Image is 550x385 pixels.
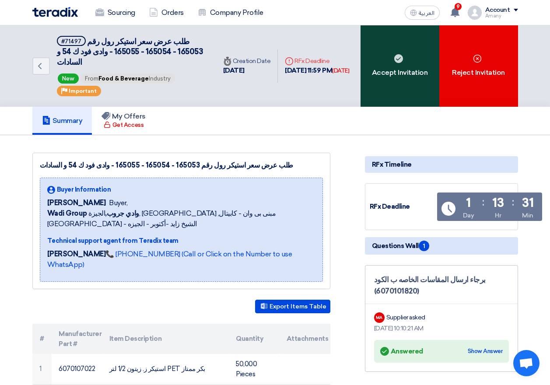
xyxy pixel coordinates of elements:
a: 📞 [PHONE_NUMBER] (Call or Click on the Number to use WhatsApp) [47,250,292,269]
span: 1 [419,241,429,251]
div: RFx Deadline [285,56,349,66]
th: Manufacturer Part # [52,324,102,354]
span: العربية [419,10,434,16]
div: RFx Deadline [370,202,435,212]
div: Account [485,7,510,14]
b: Wadi Group وادي جروب, [47,209,139,217]
a: Summary [32,107,92,135]
h5: Summary [42,116,83,125]
a: Sourcing [88,3,142,22]
th: # [32,324,52,354]
img: profile_test.png [468,6,482,20]
a: My Offers Get Access [92,107,155,135]
div: #71497 [61,38,81,44]
strong: [PERSON_NAME] [47,250,106,258]
img: Teradix logo [32,7,78,17]
div: Amany [485,14,518,18]
h5: طلب عرض سعر استيكر رول رقم 165053 - 165054 - 165055 - وادى فود ك 54 و السادات [57,36,206,67]
div: Day [463,211,474,220]
span: الجيزة, [GEOGRAPHIC_DATA] ,مبنى بى وان - كابيتال [GEOGRAPHIC_DATA] - الشيخ زايد -أكتوبر - الجيزه [47,208,315,229]
a: Company Profile [191,3,270,22]
div: Technical support agent from Teradix team [47,236,315,245]
div: Reject Invitation [439,25,518,107]
span: Important [69,88,97,94]
div: Open chat [513,350,539,376]
th: Attachments [280,324,330,354]
div: [DATE] [223,66,271,76]
th: Item Description [102,324,229,354]
th: Quantity [229,324,280,354]
div: Supplier asked [386,313,425,322]
span: Buyer Information [57,185,111,194]
span: [PERSON_NAME] [47,198,106,208]
button: العربية [405,6,440,20]
div: MA [374,312,385,323]
div: Creation Date [223,56,271,66]
div: [DATE] 10:10:21 AM [374,324,509,333]
div: Hr [495,211,501,220]
span: Food & Beverage [98,75,149,82]
button: Export Items Table [255,300,330,313]
div: 31 [522,197,533,209]
div: : [482,194,484,210]
span: New [58,73,79,84]
h5: My Offers [102,112,146,121]
div: 1 [466,197,471,209]
div: [DATE] 11:59 PM [285,66,349,76]
div: Min [522,211,533,220]
div: طلب عرض سعر استيكر رول رقم 165053 - 165054 - 165055 - وادى فود ك 54 و السادات [40,160,323,171]
div: Show Answer [468,347,503,356]
span: طلب عرض سعر استيكر رول رقم 165053 - 165054 - 165055 - وادى فود ك 54 و السادات [57,37,203,67]
div: RFx Timeline [365,156,518,173]
div: برجاء ارسال المقاسات الخاصه ب الكود (6070101820) [374,274,509,297]
a: Orders [142,3,191,22]
div: [DATE] [332,66,349,75]
td: 50,000 Pieces [229,354,280,385]
span: From Industry [81,73,175,84]
td: 6070107022 [52,354,102,385]
div: : [512,194,514,210]
td: استيكر ز. زيتون 1/2 لتر PET بكر ممتاز [102,354,229,385]
span: 9 [455,3,462,10]
div: 13 [492,197,504,209]
span: Buyer, [109,198,127,208]
div: Answered [380,345,423,357]
div: Accept Invitation [361,25,439,107]
div: Get Access [104,121,144,129]
span: Questions Wall [372,241,429,251]
td: 1 [32,354,52,385]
